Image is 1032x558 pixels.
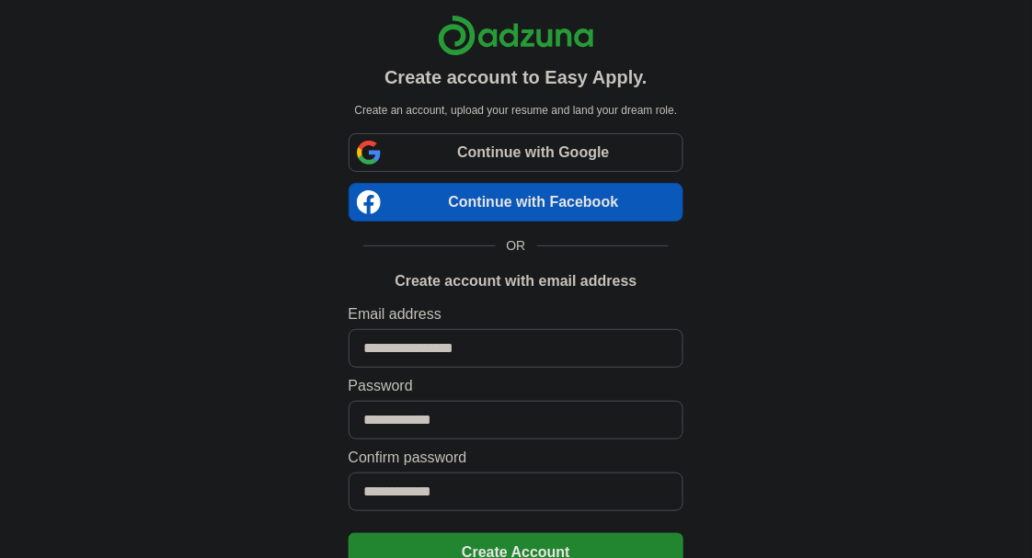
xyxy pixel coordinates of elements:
[438,15,594,56] img: Adzuna logo
[349,183,684,222] a: Continue with Facebook
[349,375,684,397] label: Password
[349,303,684,325] label: Email address
[349,447,684,469] label: Confirm password
[349,133,684,172] a: Continue with Google
[496,236,537,256] span: OR
[352,102,681,119] p: Create an account, upload your resume and land your dream role.
[395,270,636,292] h1: Create account with email address
[384,63,648,91] h1: Create account to Easy Apply.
